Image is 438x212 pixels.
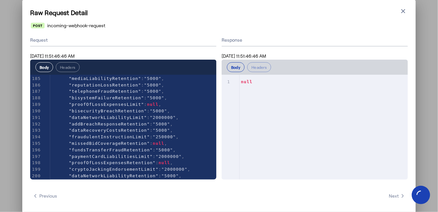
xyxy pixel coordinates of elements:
span: "cryptoJackingEndorsementLimit" [69,167,159,172]
span: "telephoneFraudRetention" [69,89,141,94]
button: Previous [30,190,60,202]
div: 196 [30,147,42,153]
span: "5000" [153,122,170,126]
span: "250000" [153,134,176,139]
button: Headers [247,62,271,72]
span: "addBreachResponseRetention" [69,122,150,126]
span: "5000" [144,76,161,81]
button: Body [227,62,245,72]
span: : , [51,89,164,94]
div: Response [222,37,408,43]
span: : , [51,95,167,100]
span: : , [51,167,190,172]
span: : , [51,83,164,87]
button: Next [386,190,408,202]
div: 193 [30,127,42,134]
span: "5000" [144,83,161,87]
button: Headers [56,62,80,72]
span: [DATE] 11:51:46:46 AM [30,53,75,59]
div: 199 [30,166,42,173]
div: 1 [222,79,231,85]
div: 195 [30,140,42,147]
span: "fundsTransferFraudRetention" [69,147,153,152]
span: "5000" [150,108,167,113]
span: "2000000" [150,115,176,120]
span: [DATE] 11:51:46:46 AM [222,53,266,59]
span: null [153,141,164,146]
span: : , [51,160,173,165]
span: "2000000" [161,167,187,172]
span: incoming-webhook-request [47,22,105,29]
div: 191 [30,114,42,121]
span: : , [51,154,185,159]
span: Next [389,193,405,199]
span: "paymentCardLiabilitiesLimit" [69,154,153,159]
span: "proofOfLossExpensesRetention" [69,160,156,165]
button: Body [35,62,53,72]
span: "5000" [144,89,161,94]
span: "mediaLiabilityRetention" [69,76,141,81]
span: "bisystemFailureRetention" [69,95,144,100]
div: 186 [30,82,42,88]
div: 192 [30,121,42,127]
span: Previous [33,193,57,199]
div: 189 [30,101,42,108]
span: : , [51,134,179,139]
span: "dataRecoveryCostsRetention" [69,128,150,133]
span: "bisecurityBreachRetention" [69,108,147,113]
span: : , [51,128,173,133]
div: 194 [30,134,42,140]
span: : , [51,76,164,81]
span: null [241,79,252,84]
span: null [159,160,170,165]
div: 197 [30,153,42,160]
span: "5000" [161,173,179,178]
span: null [147,102,158,107]
div: 188 [30,95,42,101]
span: "fraudulentInstructionLimit" [69,134,150,139]
span: : , [51,147,176,152]
div: 201 [30,179,42,186]
div: 198 [30,160,42,166]
span: "5000" [153,128,170,133]
div: 185 [30,75,42,82]
span: : , [51,173,182,178]
span: "dataNetworkLiabilityLimit" [69,115,147,120]
span: "5000" [147,95,164,100]
div: Request [30,34,216,47]
span: "proofOfLossExpensesLimit" [69,102,144,107]
span: : , [51,102,162,107]
div: 187 [30,88,42,95]
span: : , [51,108,170,113]
span: "2000000" [156,154,182,159]
span: : , [51,141,167,146]
span: "reputationLossRetention" [69,83,141,87]
h1: Raw Request Detail [30,8,408,17]
span: "missedBidCoverageRetention" [69,141,150,146]
div: 200 [30,173,42,179]
span: : , [51,115,179,120]
span: : , [51,122,173,126]
span: "dataNetworkLiabilityRetention" [69,173,159,178]
span: "5000" [156,147,173,152]
div: 190 [30,108,42,114]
